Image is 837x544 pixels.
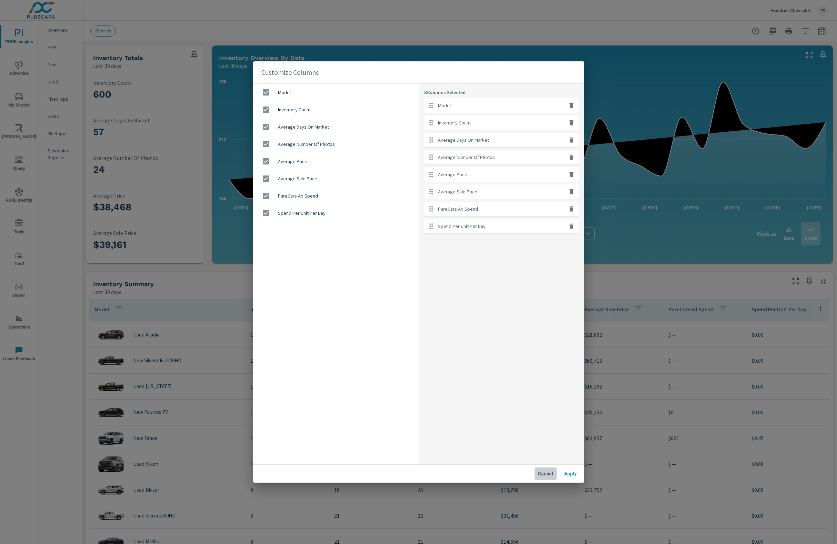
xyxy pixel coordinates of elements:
p: Average Number Of Photos [438,154,495,161]
div: PureCars Ad Spend [253,187,419,204]
p: Average Sale Price [438,188,477,195]
div: Inventory Count [253,101,419,118]
span: Apply [562,471,579,477]
button: Apply [559,467,581,480]
span: Average Days On Market [278,123,413,130]
button: Cancel [535,467,557,480]
div: Average Days On Market [253,118,419,135]
p: Columns Selected [424,89,579,95]
span: Average Sale Price [278,175,413,182]
span: 8 [424,90,427,95]
span: Average Number Of Photos [278,141,413,148]
span: Spend Per Unit Per Day [278,210,413,216]
h2: Customize Columns [261,67,576,78]
div: Average Price [253,153,419,170]
span: Average Price [278,158,413,165]
p: PureCars Ad Spend [438,205,478,212]
div: Spend Per Unit Per Day [253,204,419,222]
p: Average Days On Market [438,137,489,143]
span: Model [278,89,413,96]
div: Average Sale Price [253,170,419,187]
span: PureCars Ad Spend [278,192,413,199]
p: Spend Per Unit Per Day [438,223,486,230]
div: Model [253,84,419,101]
p: Model [438,102,451,109]
div: Average Number Of Photos [253,135,419,153]
p: Average Price [438,171,467,178]
span: Cancel [537,471,554,477]
span: Inventory Count [278,106,413,113]
p: Inventory Count [438,119,471,126]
